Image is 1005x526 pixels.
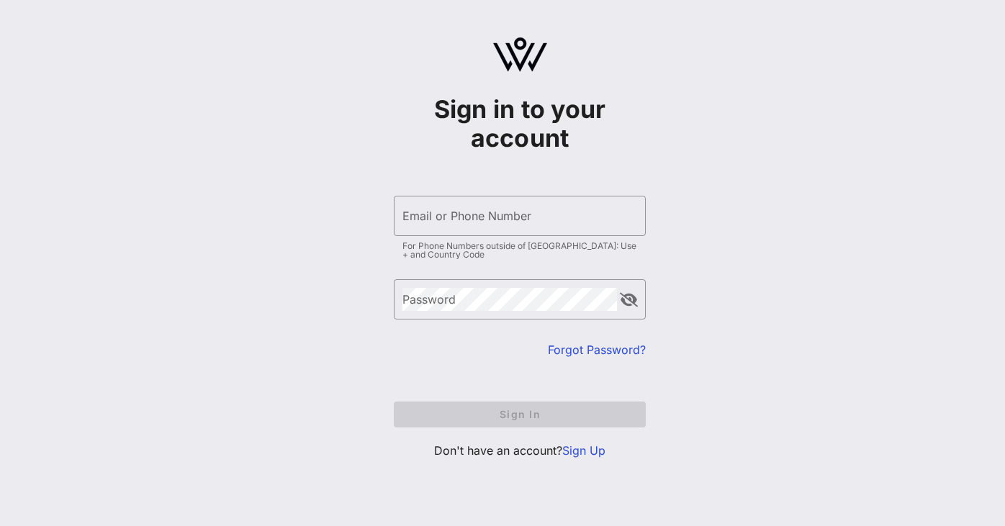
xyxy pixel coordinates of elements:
[493,37,547,72] img: logo.svg
[394,95,646,153] h1: Sign in to your account
[394,442,646,459] p: Don't have an account?
[548,343,646,357] a: Forgot Password?
[402,242,637,259] div: For Phone Numbers outside of [GEOGRAPHIC_DATA]: Use + and Country Code
[620,293,638,307] button: append icon
[562,443,605,458] a: Sign Up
